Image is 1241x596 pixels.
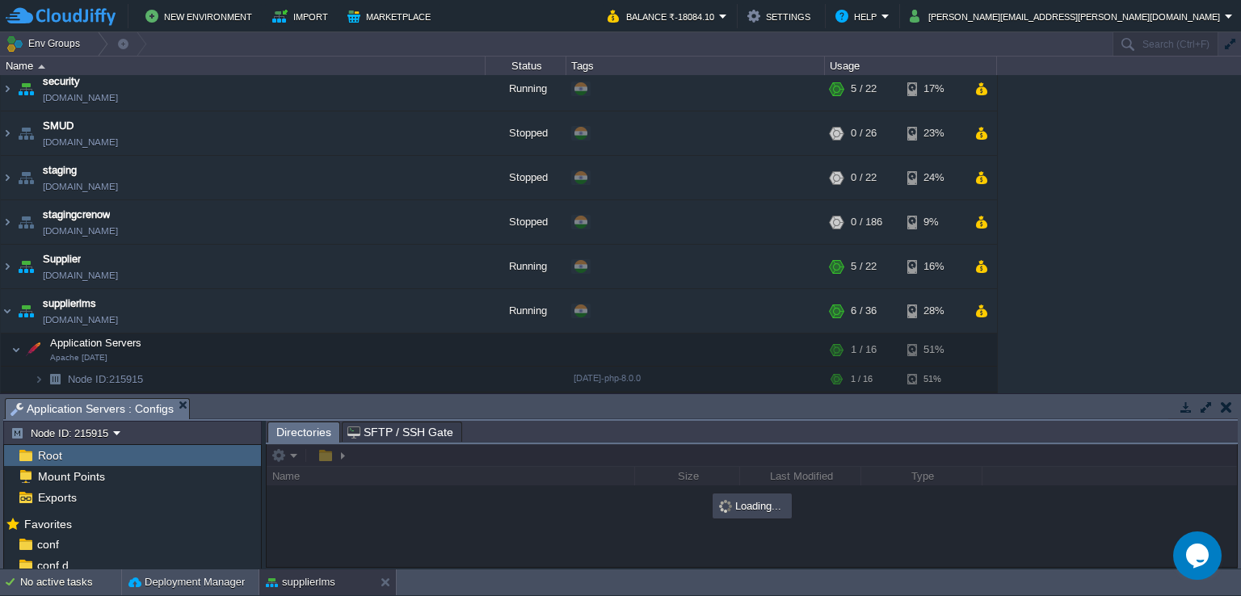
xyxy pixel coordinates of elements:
[15,156,37,199] img: AMDAwAAAACH5BAEAAAAALAAAAAABAAEAAAICRAEAOw==
[851,67,877,111] div: 5 / 22
[486,156,566,199] div: Stopped
[66,372,145,386] a: Node ID:215915
[11,399,174,419] span: Application Servers : Configs
[21,517,74,531] span: Favorites
[851,289,877,333] div: 6 / 36
[907,156,960,199] div: 24%
[43,162,77,178] a: staging
[486,57,566,75] div: Status
[43,118,74,134] a: SMUD
[21,518,74,531] a: Favorites
[48,336,144,350] span: Application Servers
[1,156,14,199] img: AMDAwAAAACH5BAEAAAAALAAAAAABAAEAAAICRAEAOw==
[907,67,960,111] div: 17%
[486,200,566,244] div: Stopped
[68,373,109,385] span: Node ID:
[43,223,118,239] a: [DOMAIN_NAME]
[347,6,435,26] button: Marketplace
[835,6,881,26] button: Help
[1,111,14,155] img: AMDAwAAAACH5BAEAAAAALAAAAAABAAEAAAICRAEAOw==
[486,67,566,111] div: Running
[15,289,37,333] img: AMDAwAAAACH5BAEAAAAALAAAAAABAAEAAAICRAEAOw==
[35,490,79,505] a: Exports
[43,90,118,106] a: [DOMAIN_NAME]
[66,372,145,386] span: 215915
[907,289,960,333] div: 28%
[128,574,245,590] button: Deployment Manager
[851,245,877,288] div: 5 / 22
[2,57,485,75] div: Name
[44,367,66,392] img: AMDAwAAAACH5BAEAAAAALAAAAAABAAEAAAICRAEAOw==
[574,373,641,383] span: [DATE]-php-8.0.0
[608,6,719,26] button: Balance ₹-18084.10
[50,353,107,363] span: Apache [DATE]
[907,245,960,288] div: 16%
[43,134,118,150] a: [DOMAIN_NAME]
[145,6,257,26] button: New Environment
[34,367,44,392] img: AMDAwAAAACH5BAEAAAAALAAAAAABAAEAAAICRAEAOw==
[38,65,45,69] img: AMDAwAAAACH5BAEAAAAALAAAAAABAAEAAAICRAEAOw==
[486,289,566,333] div: Running
[1,245,14,288] img: AMDAwAAAACH5BAEAAAAALAAAAAABAAEAAAICRAEAOw==
[907,111,960,155] div: 23%
[6,6,116,27] img: CloudJiffy
[910,6,1225,26] button: [PERSON_NAME][EMAIL_ADDRESS][PERSON_NAME][DOMAIN_NAME]
[34,537,61,552] a: conf
[48,337,144,349] a: Application ServersApache [DATE]
[1173,531,1225,580] iframe: chat widget
[35,448,65,463] a: Root
[851,111,877,155] div: 0 / 26
[1,289,14,333] img: AMDAwAAAACH5BAEAAAAALAAAAAABAAEAAAICRAEAOw==
[567,57,824,75] div: Tags
[747,6,815,26] button: Settings
[1,200,14,244] img: AMDAwAAAACH5BAEAAAAALAAAAAABAAEAAAICRAEAOw==
[34,558,71,573] a: conf.d
[347,422,453,442] span: SFTP / SSH Gate
[266,574,335,590] button: supplierlms
[11,334,21,366] img: AMDAwAAAACH5BAEAAAAALAAAAAABAAEAAAICRAEAOw==
[43,296,96,312] a: supplierlms
[1,67,14,111] img: AMDAwAAAACH5BAEAAAAALAAAAAABAAEAAAICRAEAOw==
[851,156,877,199] div: 0 / 22
[43,207,110,223] a: stagingcrenow
[15,111,37,155] img: AMDAwAAAACH5BAEAAAAALAAAAAABAAEAAAICRAEAOw==
[851,367,873,392] div: 1 / 16
[851,334,877,366] div: 1 / 16
[272,6,333,26] button: Import
[907,334,960,366] div: 51%
[6,32,86,55] button: Env Groups
[20,569,121,595] div: No active tasks
[43,73,80,90] a: security
[15,245,37,288] img: AMDAwAAAACH5BAEAAAAALAAAAAABAAEAAAICRAEAOw==
[15,200,37,244] img: AMDAwAAAACH5BAEAAAAALAAAAAABAAEAAAICRAEAOw==
[22,334,44,366] img: AMDAwAAAACH5BAEAAAAALAAAAAABAAEAAAICRAEAOw==
[486,111,566,155] div: Stopped
[34,392,44,418] img: AMDAwAAAACH5BAEAAAAALAAAAAABAAEAAAICRAEAOw==
[43,312,118,328] a: [DOMAIN_NAME]
[276,422,331,443] span: Directories
[43,178,118,195] a: [DOMAIN_NAME]
[486,245,566,288] div: Running
[851,200,882,244] div: 0 / 186
[907,200,960,244] div: 9%
[15,67,37,111] img: AMDAwAAAACH5BAEAAAAALAAAAAABAAEAAAICRAEAOw==
[714,495,790,517] div: Loading...
[35,469,107,484] a: Mount Points
[43,251,81,267] a: Supplier
[44,392,66,418] img: AMDAwAAAACH5BAEAAAAALAAAAAABAAEAAAICRAEAOw==
[11,426,113,440] button: Node ID: 215915
[826,57,996,75] div: Usage
[907,367,960,392] div: 51%
[43,267,118,283] a: [DOMAIN_NAME]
